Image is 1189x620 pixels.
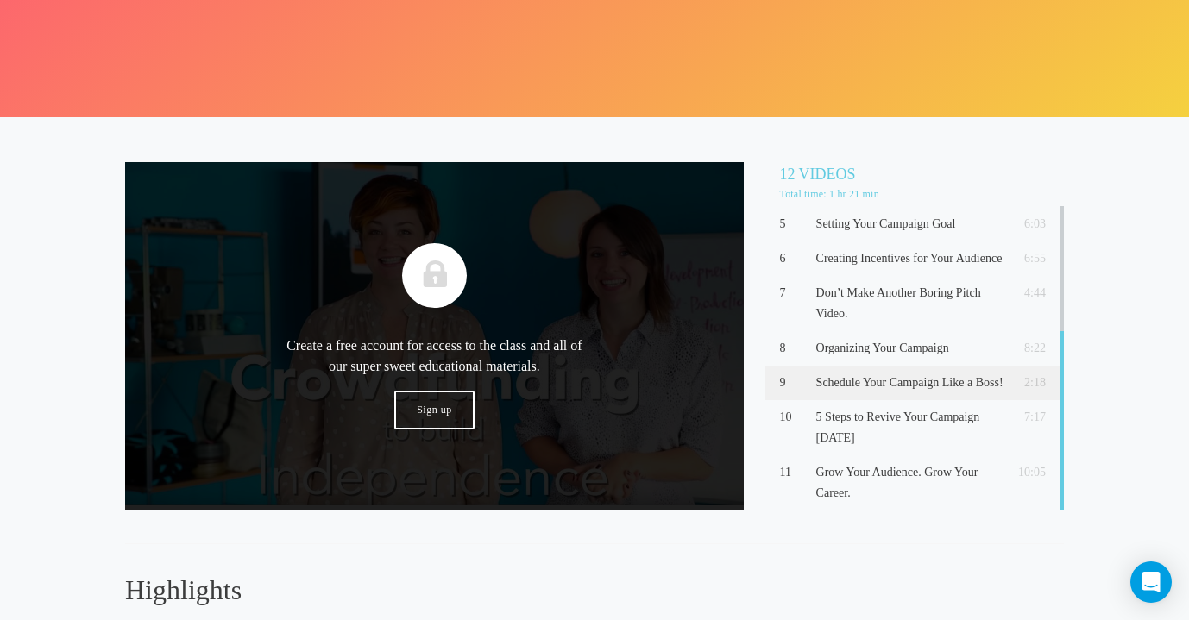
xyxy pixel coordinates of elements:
[1010,462,1045,483] p: 10:05
[1010,283,1045,304] p: 4:44
[816,407,1003,448] p: 5 Steps to Revive Your Campaign [DATE]
[816,283,1003,324] p: Don’t Make Another Boring Pitch Video.
[779,407,808,428] p: 10
[779,248,808,269] p: 6
[394,391,475,429] a: Sign up
[779,338,808,359] p: 8
[779,162,1064,186] h5: 12 Videos
[816,338,1003,359] p: Organizing Your Campaign
[1010,214,1045,235] p: 6:03
[1010,338,1045,359] p: 8:22
[779,373,808,393] p: 9
[779,214,808,235] p: 5
[1130,561,1172,603] div: Open Intercom Messenger
[816,373,1003,393] p: Schedule Your Campaign Like a Boss!
[816,248,1003,269] p: Creating Incentives for Your Audience
[816,462,1003,504] p: Grow Your Audience. Grow Your Career.
[779,462,808,483] p: 11
[1010,373,1045,393] p: 2:18
[779,186,1064,202] p: Total time: 1 hr 21 min
[1010,407,1045,428] p: 7:17
[779,283,808,304] p: 7
[125,572,970,608] h3: Highlights
[816,214,1003,235] p: Setting Your Campaign Goal
[1010,248,1045,269] p: 6:55
[280,335,588,377] p: Create a free account for access to the class and all of our super sweet educational materials.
